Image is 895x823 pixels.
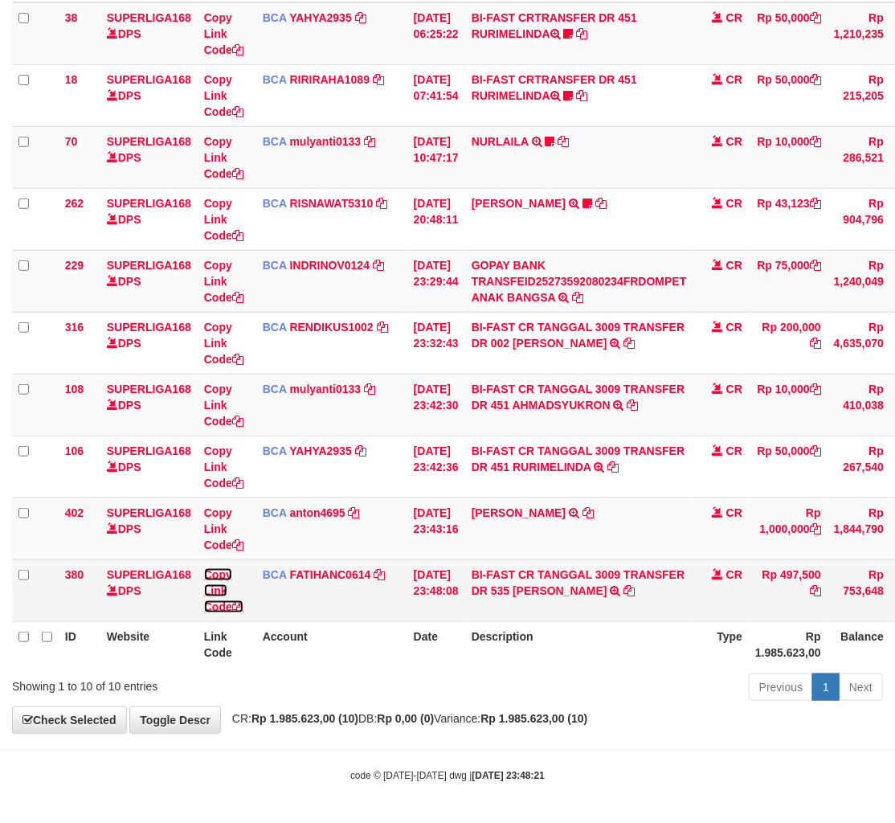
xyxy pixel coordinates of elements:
a: Copy Rp 50,000 to clipboard [810,11,821,24]
span: BCA [263,506,287,519]
a: SUPERLIGA168 [107,568,191,581]
span: CR [726,444,742,457]
div: Showing 1 to 10 of 10 entries [12,672,361,694]
th: Rp 1.985.623,00 [749,621,828,667]
td: Rp 753,648 [828,559,890,621]
a: Copy GOPAY BANK TRANSFEID25273592080234FRDOMPET ANAK BANGSA to clipboard [572,291,583,304]
strong: [DATE] 23:48:21 [472,770,545,781]
span: BCA [263,321,287,334]
a: Copy BI-FAST CR TANGGAL 3009 TRANSFER DR 002 BACHTIAR RIFAI to clipboard [623,337,635,350]
span: BCA [263,444,287,457]
a: SUPERLIGA168 [107,135,191,148]
a: Copy RISNAWAT5310 to clipboard [376,197,387,210]
a: Copy NURLAILA to clipboard [558,135,570,148]
span: 402 [65,506,84,519]
span: 108 [65,383,84,395]
a: Copy Rp 1,000,000 to clipboard [810,522,821,535]
span: BCA [263,11,287,24]
a: SUPERLIGA168 [107,259,191,272]
th: Website [100,621,198,667]
td: Rp 904,796 [828,188,890,250]
td: Rp 43,123 [749,188,828,250]
a: Copy Rp 10,000 to clipboard [810,383,821,395]
span: 380 [65,568,84,581]
span: BCA [263,73,287,86]
td: [DATE] 06:25:22 [407,2,465,65]
th: Date [407,621,465,667]
a: Copy FATIHANC0614 to clipboard [374,568,385,581]
span: CR [726,568,742,581]
span: 229 [65,259,84,272]
a: SUPERLIGA168 [107,73,191,86]
a: Copy BI-FAST CR TANGGAL 3009 TRANSFER DR 451 AHMADSYUKRON to clipboard [627,399,639,411]
a: mulyanti0133 [290,135,362,148]
a: RISNAWAT5310 [290,197,374,210]
td: DPS [100,64,198,126]
a: SUPERLIGA168 [107,11,191,24]
td: Rp 50,000 [749,436,828,497]
a: GOPAY BANK TRANSFEID25273592080234FRDOMPET ANAK BANGSA [472,259,687,304]
strong: Rp 0,00 (0) [378,712,435,725]
td: Rp 200,000 [749,312,828,374]
td: Rp 10,000 [749,126,828,188]
a: Copy Link Code [204,11,243,56]
span: CR [726,383,742,395]
a: Copy INDRINOV0124 to clipboard [373,259,384,272]
a: Next [839,674,883,701]
span: 70 [65,135,78,148]
a: Copy mulyanti0133 to clipboard [364,383,375,395]
td: DPS [100,126,198,188]
td: Rp 50,000 [749,64,828,126]
td: [DATE] 23:42:36 [407,436,465,497]
a: Copy Link Code [204,444,243,489]
td: DPS [100,436,198,497]
a: Copy Link Code [204,73,243,118]
td: [DATE] 20:48:11 [407,188,465,250]
span: BCA [263,135,287,148]
a: Toggle Descr [129,706,221,734]
td: Rp 50,000 [749,2,828,65]
th: Link Code [198,621,256,667]
td: DPS [100,250,198,312]
a: mulyanti0133 [290,383,362,395]
a: YAHYA2935 [289,444,352,457]
span: CR [726,197,742,210]
span: CR: DB: Variance: [224,712,588,725]
a: [PERSON_NAME] [472,506,566,519]
a: Copy Link Code [204,197,243,242]
th: ID [59,621,100,667]
a: RENDIKUS1002 [290,321,374,334]
a: SUPERLIGA168 [107,383,191,395]
a: SUPERLIGA168 [107,506,191,519]
td: DPS [100,559,198,621]
strong: Rp 1.985.623,00 (10) [480,712,587,725]
a: RIRIRAHA1089 [290,73,370,86]
td: Rp 4,635,070 [828,312,890,374]
a: BI-FAST CR TANGGAL 3009 TRANSFER DR 002 [PERSON_NAME] [472,321,685,350]
span: CR [726,259,742,272]
strong: Rp 1.985.623,00 (10) [251,712,358,725]
span: CR [726,11,742,24]
td: BI-FAST CRTRANSFER DR 451 RURIMELINDA [465,64,693,126]
span: CR [726,73,742,86]
span: BCA [263,568,287,581]
span: 316 [65,321,84,334]
a: Copy YOSI EFENDI to clipboard [595,197,607,210]
td: [DATE] 10:47:17 [407,126,465,188]
span: BCA [263,383,287,395]
a: Copy RENDI GUNAWAN to clipboard [582,506,594,519]
a: Copy Link Code [204,259,243,304]
td: Rp 75,000 [749,250,828,312]
td: DPS [100,497,198,559]
td: Rp 410,038 [828,374,890,436]
th: Description [465,621,693,667]
td: Rp 286,521 [828,126,890,188]
span: CR [726,135,742,148]
td: DPS [100,374,198,436]
a: Copy Link Code [204,135,243,180]
a: Copy YAHYA2935 to clipboard [355,444,366,457]
span: CR [726,506,742,519]
a: Copy Link Code [204,568,243,613]
a: [PERSON_NAME] [472,197,566,210]
span: 38 [65,11,78,24]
